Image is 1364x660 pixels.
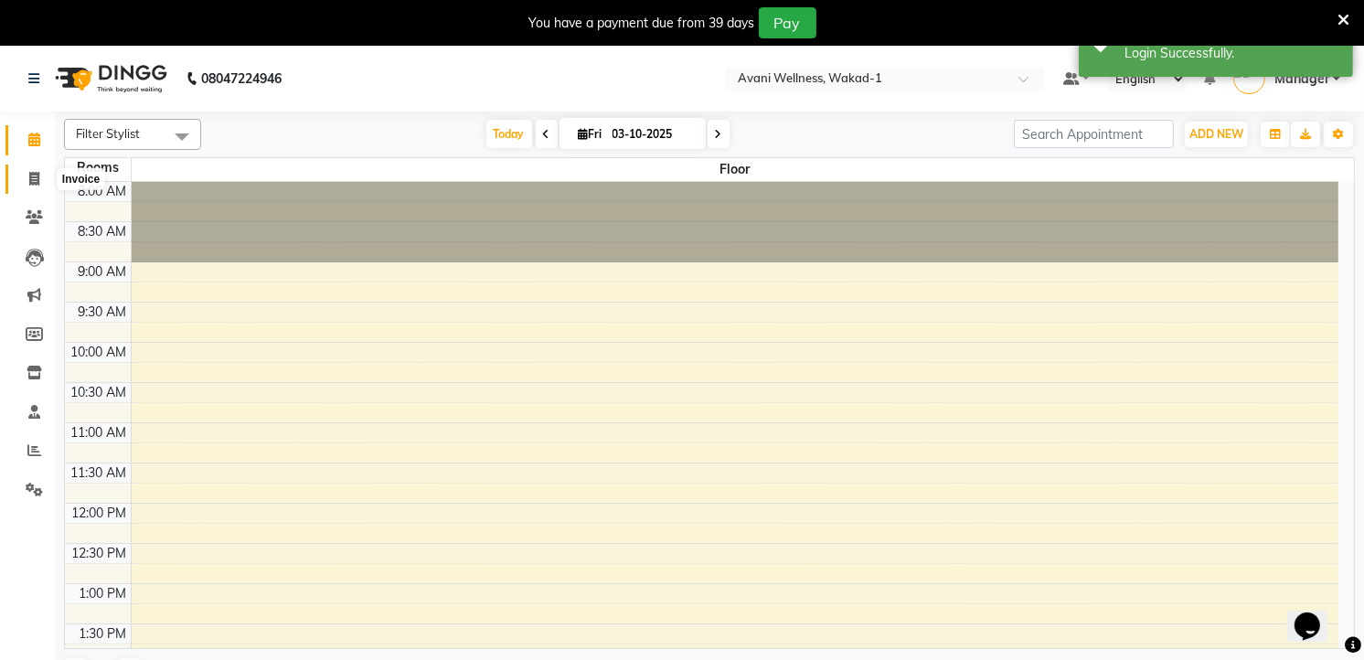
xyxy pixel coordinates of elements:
div: 1:30 PM [76,624,131,644]
div: You have a payment due from 39 days [529,14,755,33]
div: 10:30 AM [68,383,131,402]
span: Floor [132,158,1339,181]
div: Rooms [65,158,131,177]
input: 2025-10-03 [607,121,698,148]
span: Fri [574,127,607,141]
div: 12:30 PM [69,544,131,563]
div: 10:00 AM [68,343,131,362]
div: Invoice [58,168,104,190]
div: 11:30 AM [68,463,131,483]
button: Pay [759,7,816,38]
span: ADD NEW [1189,127,1243,141]
div: 1:00 PM [76,584,131,603]
iframe: chat widget [1287,587,1346,642]
div: 9:00 AM [75,262,131,282]
img: Manager [1233,62,1265,94]
div: 12:00 PM [69,504,131,523]
button: ADD NEW [1185,122,1248,147]
div: Login Successfully. [1124,44,1339,63]
span: Today [486,120,532,148]
input: Search Appointment [1014,120,1174,148]
span: Manager [1274,69,1329,89]
div: 9:30 AM [75,303,131,322]
div: 11:00 AM [68,423,131,442]
div: 8:30 AM [75,222,131,241]
img: logo [47,53,172,104]
b: 08047224946 [201,53,282,104]
span: Filter Stylist [76,126,140,141]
